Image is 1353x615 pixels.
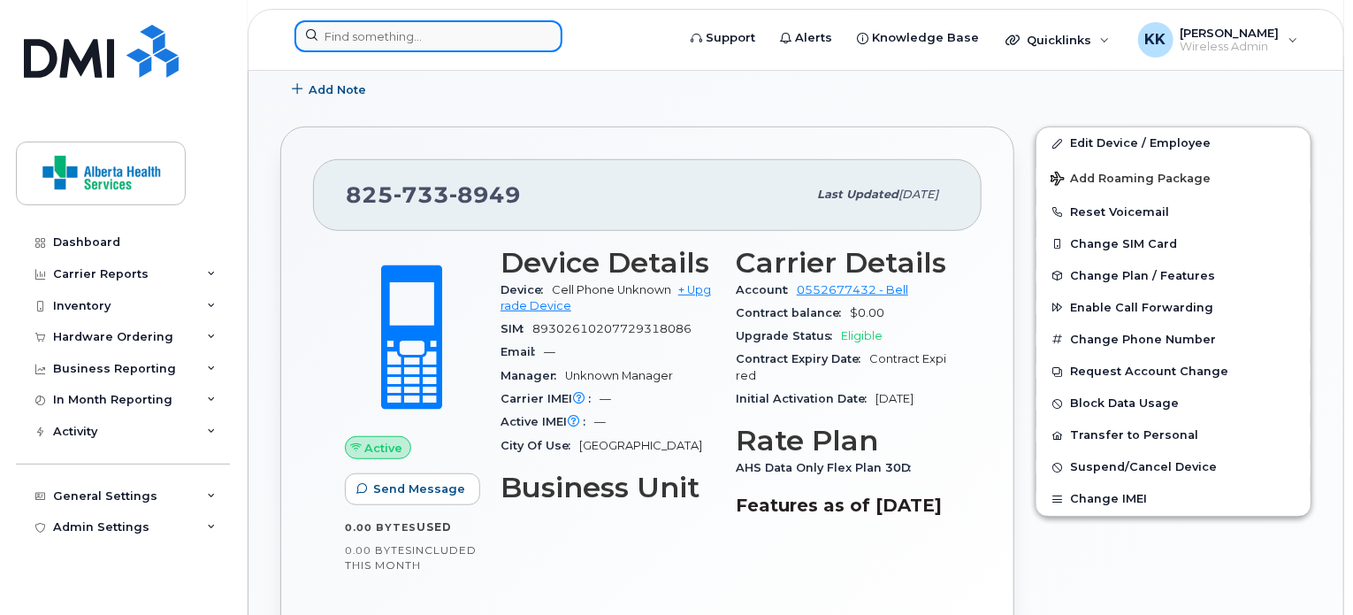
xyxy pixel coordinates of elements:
span: Account [736,283,797,296]
a: Alerts [768,20,845,56]
h3: Carrier Details [736,247,950,279]
div: Quicklinks [993,22,1122,58]
button: Add Note [280,73,381,105]
span: Add Roaming Package [1051,172,1211,188]
span: 8949 [449,181,521,208]
a: 0552677432 - Bell [797,283,908,296]
span: Support [706,29,755,47]
h3: Features as of [DATE] [736,495,950,516]
button: Send Message [345,473,480,505]
input: Find something... [294,20,562,52]
span: Knowledge Base [872,29,979,47]
div: Kishore Kuppa [1126,22,1311,58]
span: Carrier IMEI [501,392,600,405]
button: Transfer to Personal [1036,419,1311,451]
button: Change Plan / Features [1036,260,1311,292]
span: Add Note [309,81,366,98]
span: Device [501,283,552,296]
button: Change IMEI [1036,483,1311,515]
span: Eligible [841,329,883,342]
span: Suspend/Cancel Device [1070,461,1217,474]
button: Block Data Usage [1036,388,1311,419]
span: Alerts [795,29,832,47]
span: City Of Use [501,439,579,452]
a: Support [678,20,768,56]
button: Request Account Change [1036,356,1311,388]
span: used [417,520,452,534]
span: Last updated [817,188,898,201]
span: Manager [501,369,565,382]
button: Change SIM Card [1036,228,1311,260]
span: KK [1145,29,1166,50]
span: Unknown Manager [565,369,673,382]
span: Contract balance [736,306,850,319]
span: 733 [394,181,449,208]
span: Change Plan / Features [1070,269,1215,282]
span: Send Message [373,480,465,497]
span: Active [365,440,403,457]
span: $0.00 [850,306,884,319]
h3: Device Details [501,247,715,279]
span: 825 [346,181,521,208]
span: AHS Data Only Flex Plan 30D [736,461,920,474]
span: [DATE] [875,392,913,405]
button: Enable Call Forwarding [1036,292,1311,324]
span: Cell Phone Unknown [552,283,671,296]
span: [DATE] [898,188,938,201]
span: — [544,345,555,358]
button: Change Phone Number [1036,324,1311,356]
span: — [600,392,611,405]
button: Suspend/Cancel Device [1036,451,1311,483]
h3: Rate Plan [736,425,950,457]
span: Contract Expiry Date [736,352,869,365]
a: Edit Device / Employee [1036,127,1311,159]
span: Wireless Admin [1181,40,1280,54]
button: Reset Voicemail [1036,196,1311,228]
span: Upgrade Status [736,329,841,342]
a: Knowledge Base [845,20,991,56]
span: — [594,415,606,428]
span: [GEOGRAPHIC_DATA] [579,439,702,452]
span: Active IMEI [501,415,594,428]
span: included this month [345,543,477,573]
span: Quicklinks [1027,33,1091,47]
span: 89302610207729318086 [532,322,692,335]
span: 0.00 Bytes [345,521,417,534]
span: 0.00 Bytes [345,544,412,557]
a: + Upgrade Device [501,283,711,312]
span: Initial Activation Date [736,392,875,405]
span: Enable Call Forwarding [1070,301,1213,314]
span: SIM [501,322,532,335]
button: Add Roaming Package [1036,159,1311,196]
span: Contract Expired [736,352,946,381]
span: Email [501,345,544,358]
h3: Business Unit [501,472,715,504]
span: [PERSON_NAME] [1181,26,1280,40]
